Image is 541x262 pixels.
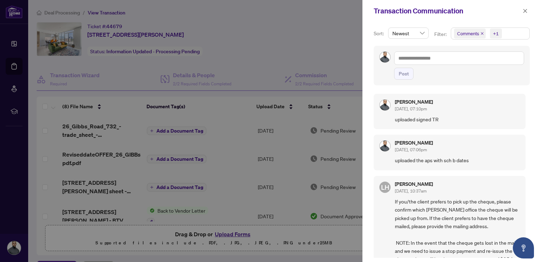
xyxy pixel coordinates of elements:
[434,30,448,38] p: Filter:
[480,32,484,35] span: close
[381,182,389,192] span: LH
[493,30,499,37] div: +1
[454,29,486,38] span: Comments
[523,8,528,13] span: close
[395,182,433,187] h5: [PERSON_NAME]
[395,106,427,111] span: [DATE], 07:10pm
[513,237,534,258] button: Open asap
[394,68,413,80] button: Post
[395,115,520,123] span: uploaded signed TR
[392,28,424,38] span: Newest
[380,52,390,62] img: Profile Icon
[395,140,433,145] h5: [PERSON_NAME]
[380,100,390,110] img: Profile Icon
[457,30,479,37] span: Comments
[395,99,433,104] h5: [PERSON_NAME]
[395,188,427,194] span: [DATE], 10:37am
[374,30,385,37] p: Sort:
[395,156,520,164] span: uploaded the aps with sch b dates
[395,147,427,152] span: [DATE], 07:06pm
[374,6,521,16] div: Transaction Communication
[380,141,390,151] img: Profile Icon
